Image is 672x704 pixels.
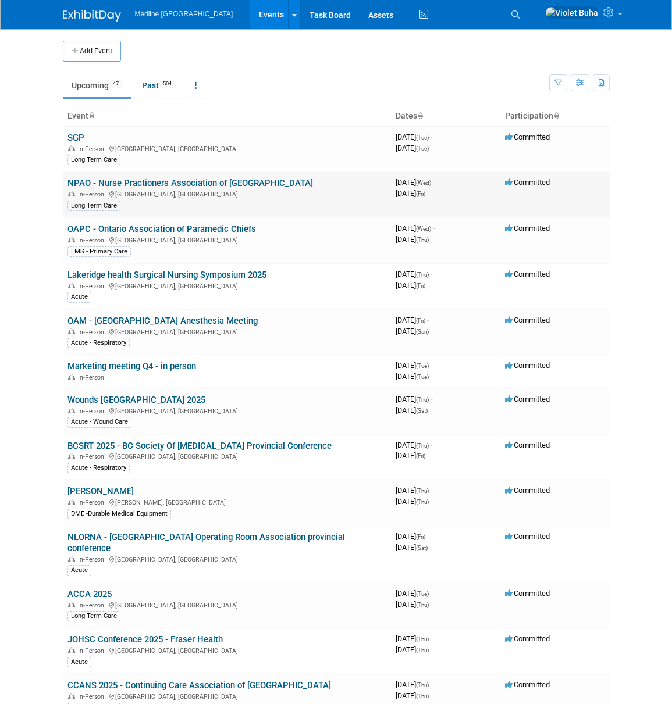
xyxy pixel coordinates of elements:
span: - [431,589,432,598]
span: In-Person [78,453,108,460]
div: Long Term Care [67,201,120,211]
div: EMS - Primary Care [67,246,131,257]
th: Dates [391,106,500,126]
a: Sort by Participation Type [553,111,559,120]
img: In-Person Event [68,453,75,459]
span: Committed [505,532,550,541]
span: (Wed) [416,226,431,232]
a: Upcoming47 [63,74,131,97]
img: In-Person Event [68,328,75,334]
span: [DATE] [396,270,432,278]
span: [DATE] [396,497,429,506]
span: In-Person [78,647,108,655]
div: Acute - Respiratory [67,338,130,348]
span: Committed [505,316,550,324]
img: In-Person Event [68,191,75,196]
span: (Fri) [416,283,425,289]
span: 504 [159,80,175,88]
span: (Tue) [416,374,429,380]
span: - [431,441,432,449]
span: (Thu) [416,636,429,642]
div: Acute [67,565,91,576]
button: Add Event [63,41,121,62]
span: [DATE] [396,406,428,414]
div: Long Term Care [67,611,120,621]
span: [DATE] [396,235,429,244]
div: Acute [67,657,91,667]
span: (Thu) [416,237,429,243]
span: - [431,634,432,643]
span: Committed [505,589,550,598]
span: Committed [505,680,550,689]
span: (Wed) [416,180,431,186]
span: [DATE] [396,316,429,324]
span: (Fri) [416,191,425,197]
div: Acute - Respiratory [67,463,130,473]
span: (Thu) [416,602,429,608]
span: (Thu) [416,488,429,494]
span: - [433,178,435,187]
a: JOHSC Conference 2025 - Fraser Health [67,634,223,645]
div: [GEOGRAPHIC_DATA], [GEOGRAPHIC_DATA] [67,600,386,609]
span: [DATE] [396,645,429,654]
span: [DATE] [396,691,429,700]
span: [DATE] [396,589,432,598]
a: Lakeridge health Surgical Nursing Symposium 2025 [67,270,266,280]
span: Committed [505,178,550,187]
a: Sort by Start Date [417,111,423,120]
span: In-Person [78,499,108,506]
div: [GEOGRAPHIC_DATA], [GEOGRAPHIC_DATA] [67,554,386,563]
span: Committed [505,224,550,233]
div: DME -Durable Medical Equipment [67,509,171,519]
a: ACCA 2025 [67,589,112,599]
span: [DATE] [396,634,432,643]
span: [DATE] [396,178,435,187]
a: [PERSON_NAME] [67,486,134,496]
span: In-Person [78,145,108,153]
span: (Tue) [416,591,429,597]
span: [DATE] [396,532,429,541]
span: (Thu) [416,271,429,278]
span: [DATE] [396,281,425,290]
div: [PERSON_NAME], [GEOGRAPHIC_DATA] [67,497,386,506]
span: (Sun) [416,328,429,335]
div: [GEOGRAPHIC_DATA], [GEOGRAPHIC_DATA] [67,451,386,460]
a: Wounds [GEOGRAPHIC_DATA] 2025 [67,395,205,405]
a: Past504 [133,74,184,97]
span: In-Person [78,191,108,198]
img: In-Person Event [68,283,75,288]
span: [DATE] [396,486,432,495]
span: Committed [505,486,550,495]
a: SGP [67,133,84,143]
span: [DATE] [396,395,432,403]
span: - [431,270,432,278]
img: In-Person Event [68,602,75,607]
span: [DATE] [396,361,432,370]
th: Participation [500,106,610,126]
span: Committed [505,634,550,643]
div: [GEOGRAPHIC_DATA], [GEOGRAPHIC_DATA] [67,645,386,655]
div: [GEOGRAPHIC_DATA], [GEOGRAPHIC_DATA] [67,189,386,198]
span: (Thu) [416,647,429,653]
span: (Thu) [416,442,429,449]
img: In-Person Event [68,374,75,380]
span: In-Person [78,602,108,609]
a: NLORNA - [GEOGRAPHIC_DATA] Operating Room Association provincial conference [67,532,345,553]
div: [GEOGRAPHIC_DATA], [GEOGRAPHIC_DATA] [67,144,386,153]
span: Committed [505,361,550,370]
span: [DATE] [396,451,425,460]
span: - [431,486,432,495]
span: - [431,680,432,689]
div: [GEOGRAPHIC_DATA], [GEOGRAPHIC_DATA] [67,691,386,701]
span: Committed [505,441,550,449]
span: - [433,224,435,233]
span: - [431,133,432,141]
a: Sort by Event Name [88,111,94,120]
a: NPAO - Nurse Practioners Association of [GEOGRAPHIC_DATA] [67,178,313,188]
img: In-Person Event [68,693,75,699]
span: (Sat) [416,545,428,551]
span: In-Person [78,374,108,381]
span: (Fri) [416,534,425,540]
span: - [431,395,432,403]
span: [DATE] [396,680,432,689]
